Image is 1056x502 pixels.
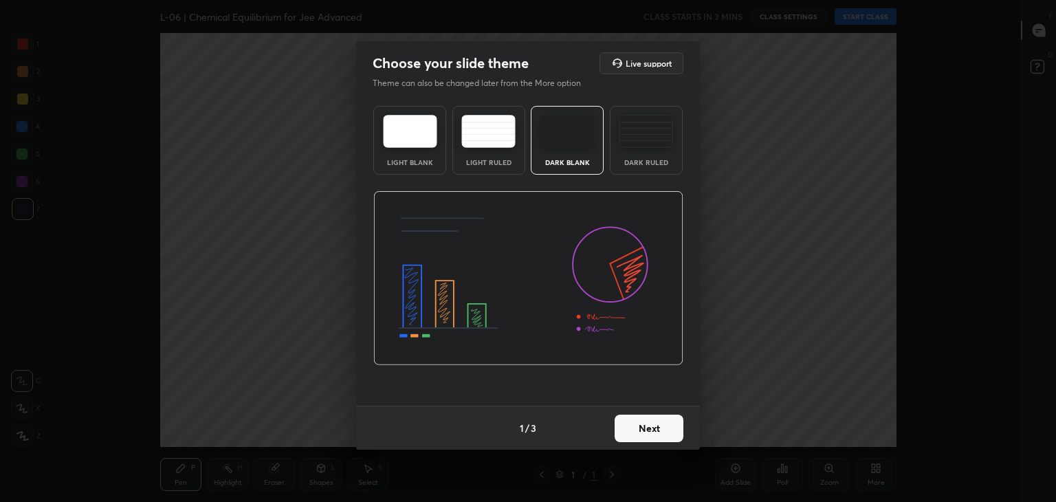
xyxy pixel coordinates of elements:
[615,415,683,442] button: Next
[373,191,683,366] img: darkThemeBanner.d06ce4a2.svg
[531,421,536,435] h4: 3
[373,54,529,72] h2: Choose your slide theme
[525,421,529,435] h4: /
[619,159,674,166] div: Dark Ruled
[540,159,595,166] div: Dark Blank
[520,421,524,435] h4: 1
[461,159,516,166] div: Light Ruled
[626,59,672,67] h5: Live support
[382,159,437,166] div: Light Blank
[373,77,595,89] p: Theme can also be changed later from the More option
[619,115,673,148] img: darkRuledTheme.de295e13.svg
[540,115,595,148] img: darkTheme.f0cc69e5.svg
[383,115,437,148] img: lightTheme.e5ed3b09.svg
[461,115,516,148] img: lightRuledTheme.5fabf969.svg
